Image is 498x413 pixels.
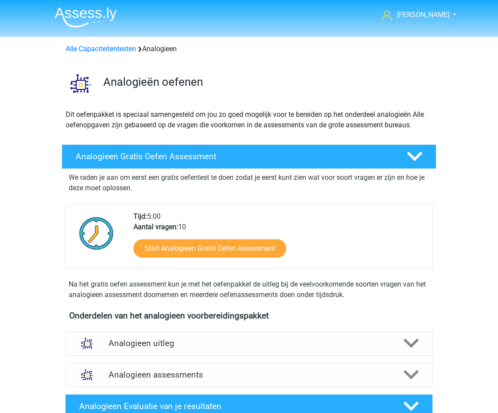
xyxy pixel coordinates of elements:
[133,239,286,258] a: Start Analogieen Gratis Oefen Assessment
[62,363,436,387] a: assessments Analogieen assessments
[76,364,98,386] img: analogieen assessments
[74,211,119,255] img: Klok
[79,401,389,411] h4: Analogieen Evaluatie van je resultaten
[62,331,436,356] a: uitleg Analogieen uitleg
[76,151,393,161] h4: Analogieen Gratis Oefen Assessment
[58,144,440,169] a: Analogieen Gratis Oefen Assessment
[133,223,178,231] b: Aantal vragen:
[127,211,432,268] div: 5:00 10
[65,279,433,300] div: Na het gratis oefen assessment kun je met het oefenpakket de uitleg bij de veelvoorkomende soorte...
[397,10,449,19] span: [PERSON_NAME]
[76,332,98,354] img: analogieen uitleg
[69,311,429,321] h4: Onderdelen van het analogieen voorbereidingspakket
[109,370,389,380] h4: Analogieen assessments
[66,45,136,53] a: Alle Capaciteitentesten
[55,7,117,28] img: Assessly
[62,65,99,102] img: analogieen
[62,44,436,54] div: Analogieen
[69,172,429,193] p: We raden je aan om eerst een gratis oefentest te doen zodat je eerst kunt zien wat voor soort vra...
[109,338,389,348] h4: Analogieen uitleg
[133,212,147,220] b: Tijd:
[379,10,450,20] a: [PERSON_NAME]
[103,75,429,89] h3: Analogieën oefenen
[66,109,432,130] p: Dit oefenpakket is speciaal samengesteld om jou zo goed mogelijk voor te bereiden op het onderdee...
